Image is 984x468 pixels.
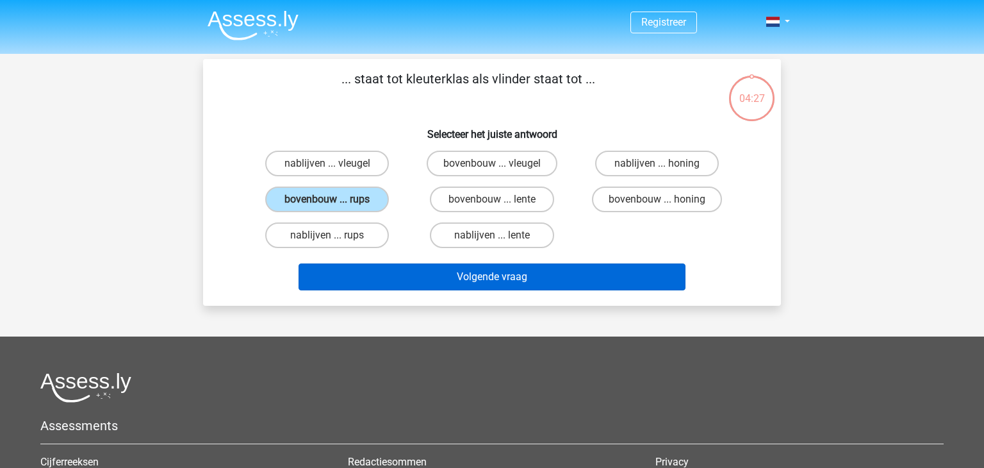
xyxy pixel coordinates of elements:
p: ... staat tot kleuterklas als vlinder staat tot ... [224,69,712,108]
img: Assessly [208,10,299,40]
div: 04:27 [728,74,776,106]
label: bovenbouw ... vleugel [427,151,557,176]
button: Volgende vraag [299,263,686,290]
label: bovenbouw ... lente [430,187,553,212]
a: Redactiesommen [348,456,427,468]
img: Assessly logo [40,372,131,403]
label: nablijven ... lente [430,222,553,248]
a: Cijferreeksen [40,456,99,468]
label: nablijven ... honing [595,151,719,176]
label: bovenbouw ... rups [265,187,389,212]
h6: Selecteer het juiste antwoord [224,118,760,140]
h5: Assessments [40,418,944,433]
a: Privacy [655,456,689,468]
label: nablijven ... rups [265,222,389,248]
a: Registreer [641,16,686,28]
label: nablijven ... vleugel [265,151,389,176]
label: bovenbouw ... honing [592,187,722,212]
